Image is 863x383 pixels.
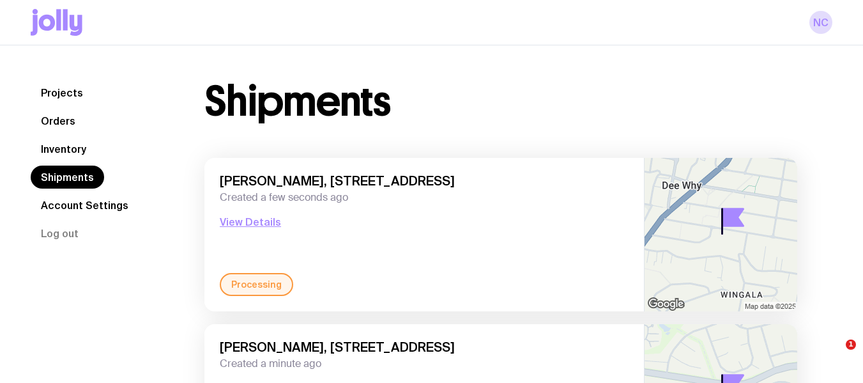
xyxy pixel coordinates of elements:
a: Projects [31,81,93,104]
h1: Shipments [204,81,390,122]
span: 1 [846,340,856,350]
iframe: Intercom live chat [820,340,850,370]
span: Created a few seconds ago [220,191,629,204]
a: NC [809,11,832,34]
button: Log out [31,222,89,245]
div: Processing [220,273,293,296]
button: View Details [220,214,281,230]
a: Account Settings [31,194,139,217]
span: [PERSON_NAME], [STREET_ADDRESS] [220,340,629,355]
span: [PERSON_NAME], [STREET_ADDRESS] [220,173,629,189]
a: Shipments [31,166,104,189]
a: Orders [31,109,86,132]
span: Created a minute ago [220,357,629,370]
img: staticmap [645,158,797,311]
a: Inventory [31,137,96,160]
